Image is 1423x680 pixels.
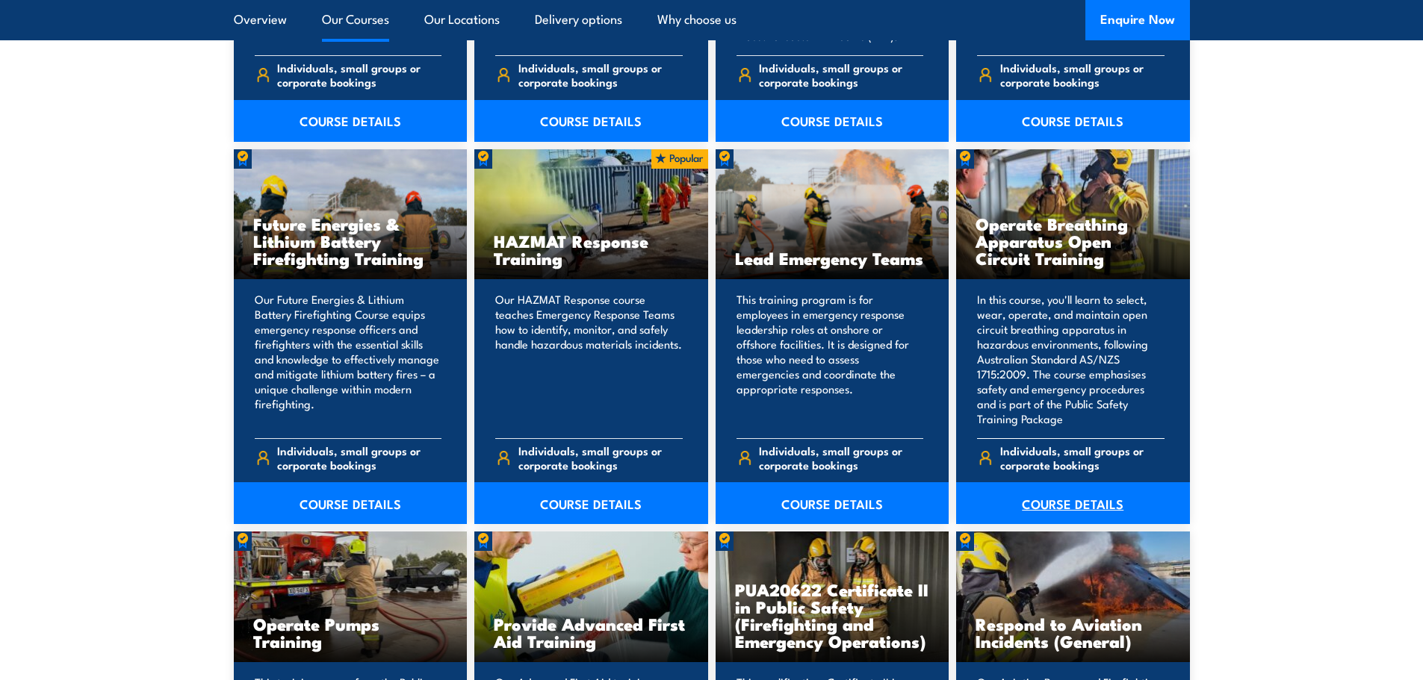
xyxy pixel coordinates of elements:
p: This training program is for employees in emergency response leadership roles at onshore or offsh... [737,292,924,426]
span: Individuals, small groups or corporate bookings [277,60,441,89]
p: In this course, you'll learn to select, wear, operate, and maintain open circuit breathing appara... [977,292,1165,426]
p: Our Future Energies & Lithium Battery Firefighting Course equips emergency response officers and ... [255,292,442,426]
p: Our HAZMAT Response course teaches Emergency Response Teams how to identify, monitor, and safely ... [495,292,683,426]
span: Individuals, small groups or corporate bookings [759,443,923,472]
a: COURSE DETAILS [474,100,708,142]
h3: Operate Breathing Apparatus Open Circuit Training [976,215,1171,266]
span: Individuals, small groups or corporate bookings [518,443,683,472]
h3: Lead Emergency Teams [735,249,930,266]
span: Individuals, small groups or corporate bookings [1000,443,1165,472]
h3: PUA20622 Certificate II in Public Safety (Firefighting and Emergency Operations) [735,581,930,649]
span: Individuals, small groups or corporate bookings [1000,60,1165,89]
h3: Future Energies & Lithium Battery Firefighting Training [253,215,448,266]
a: COURSE DETAILS [716,100,949,142]
a: COURSE DETAILS [956,100,1190,142]
a: COURSE DETAILS [716,482,949,524]
a: COURSE DETAILS [956,482,1190,524]
span: Individuals, small groups or corporate bookings [277,443,441,472]
h3: Operate Pumps Training [253,615,448,649]
a: COURSE DETAILS [474,482,708,524]
span: Individuals, small groups or corporate bookings [518,60,683,89]
h3: HAZMAT Response Training [494,232,689,266]
h3: Respond to Aviation Incidents (General) [976,615,1171,649]
h3: Provide Advanced First Aid Training [494,615,689,649]
a: COURSE DETAILS [234,482,468,524]
a: COURSE DETAILS [234,100,468,142]
span: Individuals, small groups or corporate bookings [759,60,923,89]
